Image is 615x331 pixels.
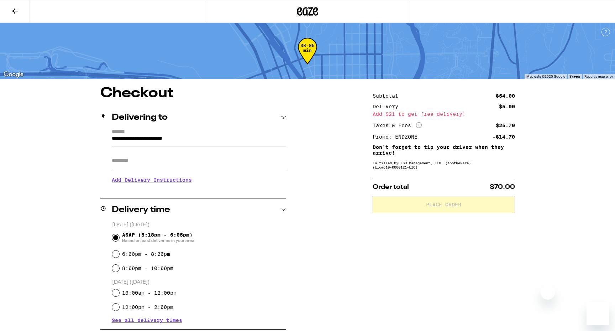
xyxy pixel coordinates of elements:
h1: Checkout [100,86,286,100]
h2: Delivering to [112,113,168,122]
div: Taxes & Fees [373,122,422,129]
a: Open this area in Google Maps (opens a new window) [2,70,25,79]
label: 12:00pm - 2:00pm [122,304,173,310]
p: Don't forget to tip your driver when they arrive! [373,144,515,156]
div: Fulfilled by EZSD Management, LLC. (Apothekare) (Lic# C10-0000121-LIC ) [373,161,515,169]
span: ASAP (5:18pm - 6:05pm) [122,232,194,243]
p: [DATE] ([DATE]) [112,279,286,286]
iframe: Close message [541,285,555,300]
div: Promo: ENDZONE [373,134,422,139]
label: 8:00pm - 10:00pm [122,265,173,271]
div: Add $21 to get free delivery! [373,112,515,117]
button: Place Order [373,196,515,213]
div: -$14.70 [493,134,515,139]
h3: Add Delivery Instructions [112,172,286,188]
span: Map data ©2025 Google [526,74,565,78]
span: Based on past deliveries in your area [122,238,194,243]
h2: Delivery time [112,206,170,214]
button: See all delivery times [112,318,182,323]
iframe: Button to launch messaging window [587,302,609,325]
div: Delivery [373,104,403,109]
div: 38-85 min [298,43,317,70]
p: [DATE] ([DATE]) [112,222,286,228]
span: Place Order [426,202,461,207]
div: Subtotal [373,93,403,98]
label: 10:00am - 12:00pm [122,290,177,296]
a: Report a map error [584,74,613,78]
p: We'll contact you at [PHONE_NUMBER] when we arrive [112,188,286,194]
div: $54.00 [496,93,515,98]
div: $25.70 [496,123,515,128]
span: Order total [373,184,409,190]
span: $70.00 [490,184,515,190]
label: 6:00pm - 8:00pm [122,251,170,257]
div: $5.00 [499,104,515,109]
img: Google [2,70,25,79]
a: Terms [569,74,580,79]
